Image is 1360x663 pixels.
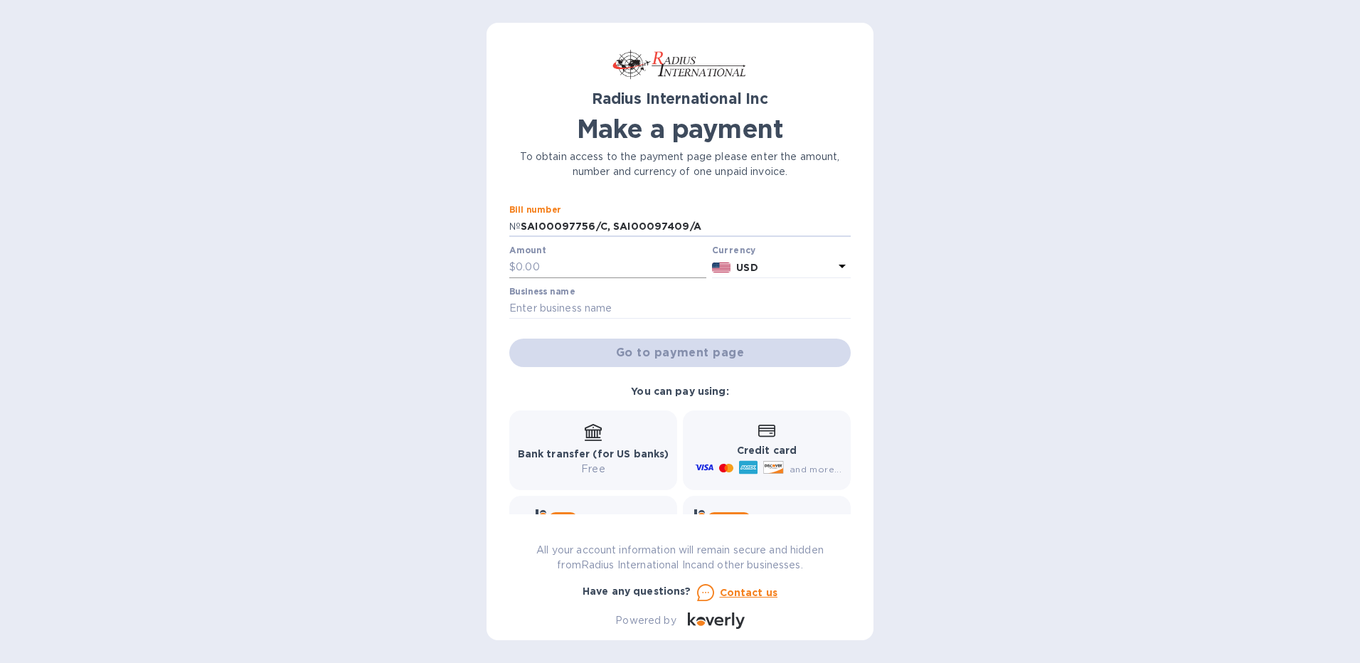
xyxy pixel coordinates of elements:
b: Wallet [713,514,745,524]
label: Amount [509,247,546,255]
p: Powered by [615,613,676,628]
p: № [509,219,521,234]
b: Have any questions? [583,585,691,597]
b: Pay [554,514,572,524]
input: Enter business name [509,298,851,319]
b: Radius International Inc [592,90,768,107]
p: To obtain access to the payment page please enter the amount, number and currency of one unpaid i... [509,149,851,179]
b: You can pay using: [631,386,728,397]
u: Contact us [720,587,778,598]
img: USD [712,262,731,272]
label: Business name [509,287,575,296]
label: Bill number [509,206,561,214]
b: Currency [712,245,756,255]
p: $ [509,260,516,275]
input: 0.00 [516,257,706,278]
b: USD [736,262,758,273]
span: and more... [790,464,841,474]
b: Bank transfer (for US banks) [518,448,669,460]
b: Credit card [737,445,797,456]
h1: Make a payment [509,114,851,144]
p: All your account information will remain secure and hidden from Radius International Inc and othe... [509,543,851,573]
p: Free [518,462,669,477]
input: Enter bill number [521,216,851,238]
